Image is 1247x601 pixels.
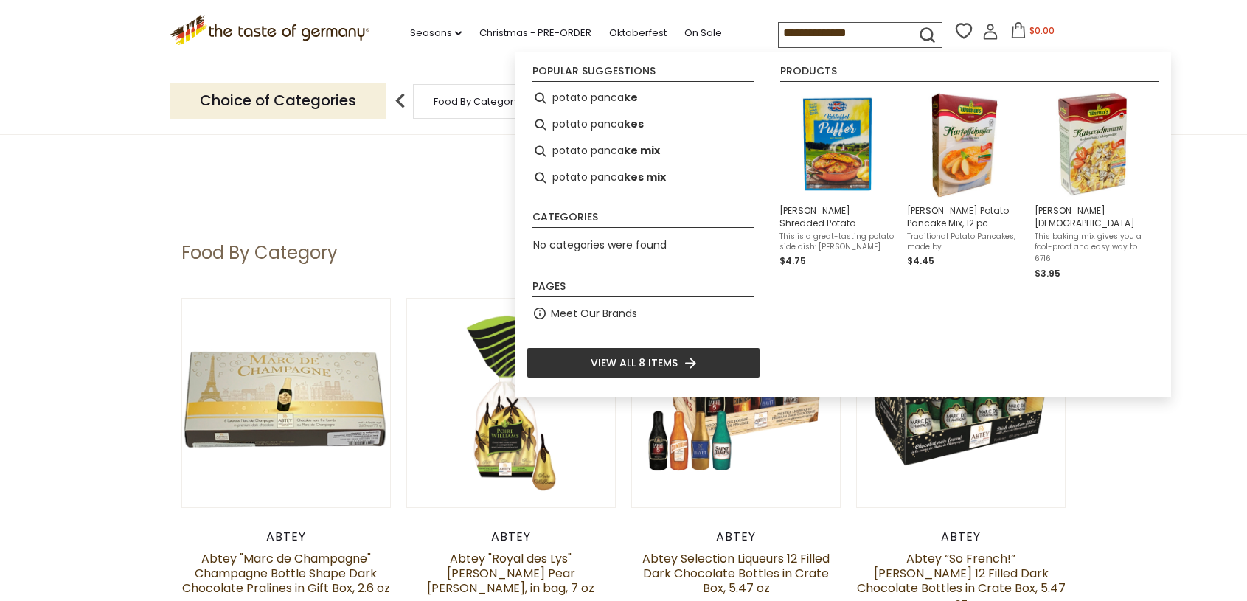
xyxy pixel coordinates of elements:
img: Abtey "Marc de Champagne" Champagne Bottle Shape Dark Chocolate Pralines in Gift Box, 2.6 oz [182,299,391,507]
li: Meet Our Brands [527,300,760,327]
a: [PERSON_NAME] Potato Pancake Mix, 12 pc.Traditional Potato Pancakes, made by [DEMOGRAPHIC_DATA] p... [907,91,1023,281]
li: Popular suggestions [532,66,754,82]
img: Dr. Knoll Shredded Potato Pancakes Mix [784,91,891,198]
b: ke mix [624,142,660,159]
span: $4.45 [907,254,934,267]
span: This is a great-tasting potato side dish: [PERSON_NAME] shredded potato pancakes. Simply mix cont... [779,232,895,252]
span: $0.00 [1029,24,1055,37]
span: $4.75 [779,254,806,267]
li: potato pancake mix [527,138,760,164]
img: Abtey "Royal des Lys" Williams Pear Brandy Pralines, in bag, 7 oz [407,299,616,507]
a: On Sale [684,25,722,41]
a: [PERSON_NAME] [DEMOGRAPHIC_DATA] Kaiserschmarrn Sweet Pancake Baking Mix,This baking mix gives yo... [1035,91,1150,281]
a: Food By Category [434,96,519,107]
a: Abtey "Marc de Champagne" Champagne Bottle Shape Dark Chocolate Pralines in Gift Box, 2.6 oz [182,550,390,597]
span: No categories were found [533,237,667,252]
a: Abtey Selection Liqueurs 12 Filled Dark Chocolate Bottles in Crate Box, 5.47 oz [642,550,830,597]
h1: Food By Category [181,242,338,264]
li: Werners Saxon Potato Pancake Mix, 12 pc. [901,85,1029,287]
a: Christmas - PRE-ORDER [479,25,591,41]
li: Werners Austrian Kaiserschmarrn Sweet Pancake Baking Mix, [1029,85,1156,287]
span: View all 8 items [591,355,678,371]
b: ke [624,89,638,106]
li: Categories [532,212,754,228]
li: Products [780,66,1159,82]
li: potato pancake [527,85,760,111]
button: $0.00 [1001,22,1064,44]
span: This baking mix gives you a fool-proof and easy way to make authentic Austrian "Kaiserschmarrn" (... [1035,232,1150,252]
div: Abtey [406,529,616,544]
p: Choice of Categories [170,83,386,119]
li: Dr. Knoll Shredded Potato Pancakes Mix 8 oz. [774,85,901,287]
img: previous arrow [386,86,415,116]
b: kes mix [624,169,666,186]
a: Dr. Knoll Shredded Potato Pancakes Mix[PERSON_NAME] Shredded Potato Pancakes Mix 8 oz.This is a g... [779,91,895,281]
li: potato pancakes [527,111,760,138]
img: Abtey “So French!” Marc de Champagne 12 Filled Dark Chocolate Bottles in Crate Box, 5.47 oz [857,299,1066,507]
div: Instant Search Results [515,52,1171,397]
span: Traditional Potato Pancakes, made by [DEMOGRAPHIC_DATA] potato specialist [PERSON_NAME], based in... [907,232,1023,252]
img: Abtey Selection Liqueurs 12 Filled Dark Chocolate Bottles in Crate Box, 5.47 oz [632,299,841,507]
b: kes [624,116,644,133]
li: Pages [532,281,754,297]
div: Abtey [631,529,841,544]
li: View all 8 items [527,347,760,378]
a: Seasons [410,25,462,41]
span: [PERSON_NAME] Potato Pancake Mix, 12 pc. [907,204,1023,229]
div: Abtey [181,529,392,544]
div: Abtey [856,529,1066,544]
span: 6716 [1035,254,1150,264]
li: potato pancakes mix [527,164,760,191]
span: [PERSON_NAME] [DEMOGRAPHIC_DATA] Kaiserschmarrn Sweet Pancake Baking Mix, [1035,204,1150,229]
span: $3.95 [1035,267,1060,279]
span: [PERSON_NAME] Shredded Potato Pancakes Mix 8 oz. [779,204,895,229]
a: Abtey "Royal des Lys" [PERSON_NAME] Pear [PERSON_NAME], in bag, 7 oz [427,550,594,597]
a: Oktoberfest [609,25,667,41]
a: Meet Our Brands [551,305,637,322]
